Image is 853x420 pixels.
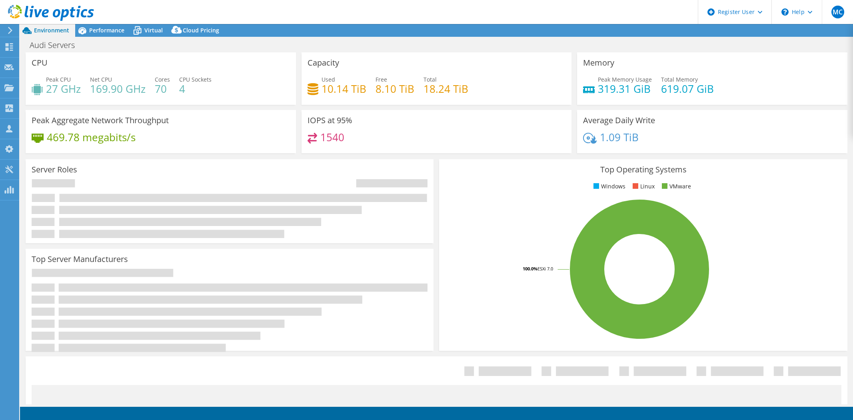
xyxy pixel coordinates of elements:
span: Total Memory [661,76,698,83]
span: Cores [155,76,170,83]
span: Environment [34,26,69,34]
h4: 8.10 TiB [376,84,414,93]
h4: 27 GHz [46,84,81,93]
li: VMware [660,182,691,191]
h3: Memory [583,58,614,67]
h3: Top Server Manufacturers [32,255,128,264]
h4: 18.24 TiB [424,84,468,93]
li: Linux [631,182,655,191]
h3: Server Roles [32,165,77,174]
h4: 1540 [320,133,344,142]
h3: IOPS at 95% [308,116,352,125]
h4: 1.09 TiB [600,133,639,142]
span: Used [322,76,335,83]
span: Peak Memory Usage [598,76,652,83]
span: Net CPU [90,76,112,83]
h4: 70 [155,84,170,93]
span: Cloud Pricing [183,26,219,34]
h4: 319.31 GiB [598,84,652,93]
span: Performance [89,26,124,34]
span: Virtual [144,26,163,34]
tspan: ESXi 7.0 [537,266,553,272]
h4: 10.14 TiB [322,84,366,93]
h3: Peak Aggregate Network Throughput [32,116,169,125]
span: MC [831,6,844,18]
h4: 619.07 GiB [661,84,714,93]
h3: Capacity [308,58,339,67]
span: Free [376,76,387,83]
h3: CPU [32,58,48,67]
span: CPU Sockets [179,76,212,83]
li: Windows [591,182,625,191]
tspan: 100.0% [523,266,537,272]
h4: 469.78 megabits/s [47,133,136,142]
h1: Audi Servers [26,41,87,50]
h4: 4 [179,84,212,93]
h4: 169.90 GHz [90,84,146,93]
span: Peak CPU [46,76,71,83]
h3: Average Daily Write [583,116,655,125]
span: Total [424,76,437,83]
h3: Top Operating Systems [445,165,841,174]
svg: \n [781,8,789,16]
